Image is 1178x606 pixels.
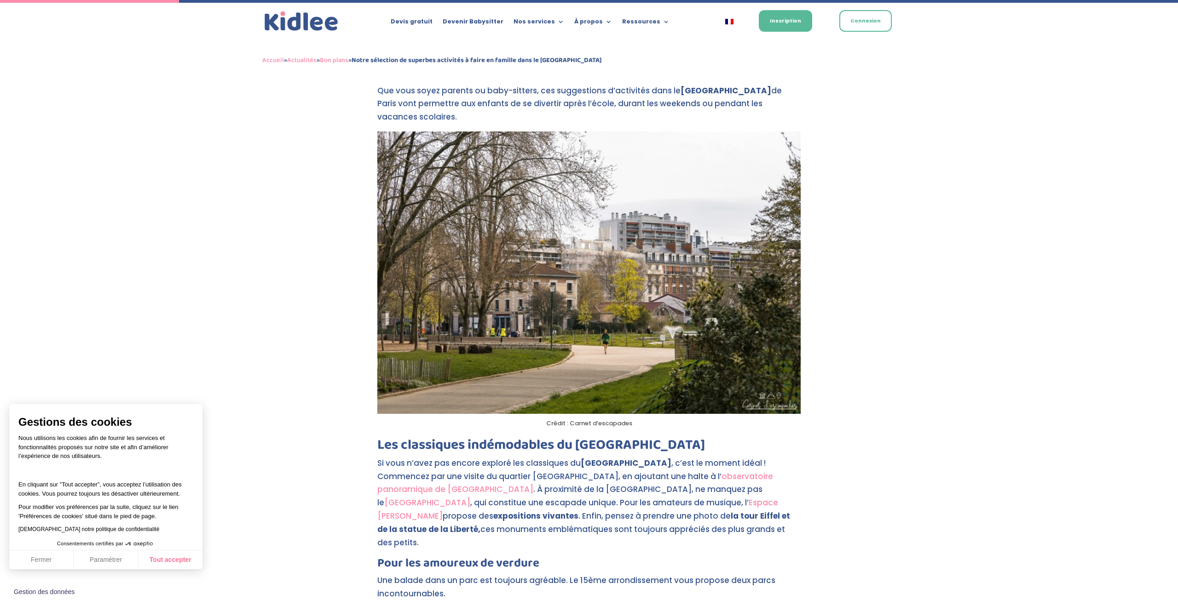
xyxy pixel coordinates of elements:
[18,471,193,498] p: En cliquant sur ”Tout accepter”, vous acceptez l’utilisation des cookies. Vous pourrez toujours l...
[352,55,601,66] strong: Notre sélection de superbes activités à faire en famille dans le [GEOGRAPHIC_DATA]
[377,131,801,414] img: parc georges brassens 15ème arrondissement
[52,538,159,550] button: Consentements certifiés par
[759,10,812,32] a: Inscription
[377,557,801,574] h3: Pour les amoureux de verdure
[377,457,801,557] p: Si vous n’avez pas encore exploré les classiques du , c’est le moment idéal ! Commencez par une v...
[384,497,470,508] a: [GEOGRAPHIC_DATA]
[8,583,80,602] button: Fermer le widget sans consentement
[320,55,348,66] a: Bon plans
[377,417,801,430] figcaption: Crédit : Carnet d’escapades
[574,18,612,29] a: À propos
[287,55,317,66] a: Actualités
[14,588,75,596] span: Gestion des données
[262,55,284,66] a: Accueil
[839,10,892,32] a: Connexion
[514,18,564,29] a: Nos services
[262,55,601,66] span: » » »
[262,9,341,34] img: logo_kidlee_bleu
[125,530,153,558] svg: Axeptio
[74,550,138,570] button: Paramétrer
[18,503,193,520] p: Pour modifier vos préférences par la suite, cliquez sur le lien 'Préférences de cookies' situé da...
[18,434,193,467] p: Nous utilisons les cookies afin de fournir les services et fonctionnalités proposés sur notre sit...
[262,9,341,34] a: Kidlee Logo
[681,85,771,96] strong: [GEOGRAPHIC_DATA]
[138,550,202,570] button: Tout accepter
[9,550,74,570] button: Fermer
[443,18,503,29] a: Devenir Babysitter
[581,457,671,469] strong: [GEOGRAPHIC_DATA]
[57,541,123,546] span: Consentements certifiés par
[622,18,670,29] a: Ressources
[18,526,159,532] a: [DEMOGRAPHIC_DATA] notre politique de confidentialité
[493,510,578,521] strong: expositions vivantes
[725,19,733,24] img: Français
[18,415,193,429] span: Gestions des cookies
[391,18,433,29] a: Devis gratuit
[377,84,801,132] p: Que vous soyez parents ou baby-sitters, ces suggestions d’activités dans le de Paris vont permett...
[377,438,801,457] h2: Les classiques indémodables du [GEOGRAPHIC_DATA]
